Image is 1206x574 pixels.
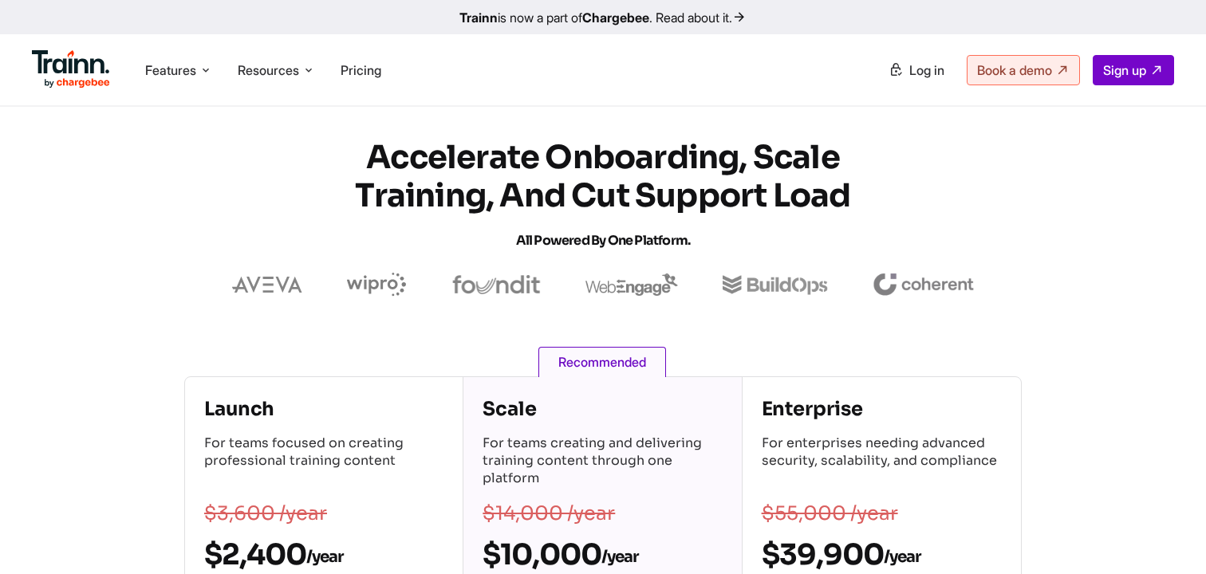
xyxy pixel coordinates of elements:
[306,547,343,567] sub: /year
[762,396,1002,422] h4: Enterprise
[204,434,443,490] p: For teams focused on creating professional training content
[884,547,920,567] sub: /year
[483,396,722,422] h4: Scale
[585,273,678,296] img: webengage logo
[516,232,691,249] span: All Powered by One Platform.
[873,273,974,296] img: coherent logo
[204,501,327,525] s: $3,600 /year
[145,61,196,79] span: Features
[879,56,954,85] a: Log in
[483,434,722,490] p: For teams creating and delivering training content through one platform
[341,62,381,78] a: Pricing
[459,10,498,26] b: Trainn
[238,61,299,79] span: Resources
[762,537,1002,572] h2: $39,900
[1103,62,1146,78] span: Sign up
[483,501,615,525] s: $14,000 /year
[762,434,1002,490] p: For enterprises needing advanced security, scalability, and compliance
[204,396,443,422] h4: Launch
[347,273,407,297] img: wipro logo
[601,547,638,567] sub: /year
[32,50,110,88] img: Trainn Logo
[909,62,944,78] span: Log in
[451,275,541,294] img: foundit logo
[1093,55,1174,85] a: Sign up
[967,55,1080,85] a: Book a demo
[316,139,890,260] h1: Accelerate Onboarding, Scale Training, and Cut Support Load
[723,275,827,295] img: buildops logo
[582,10,649,26] b: Chargebee
[483,537,722,572] h2: $10,000
[538,347,666,377] span: Recommended
[977,62,1052,78] span: Book a demo
[762,501,898,525] s: $55,000 /year
[204,537,443,572] h2: $2,400
[232,277,302,293] img: aveva logo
